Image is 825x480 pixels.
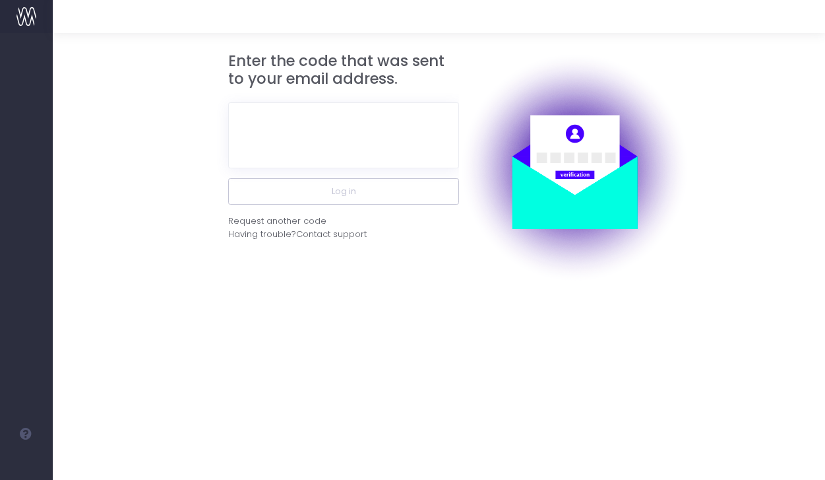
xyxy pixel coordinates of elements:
[228,178,459,205] button: Log in
[296,228,367,241] span: Contact support
[228,215,326,228] div: Request another code
[228,228,459,241] div: Having trouble?
[459,52,690,283] img: auth.png
[16,454,36,473] img: images/default_profile_image.png
[228,52,459,88] h3: Enter the code that was sent to your email address.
